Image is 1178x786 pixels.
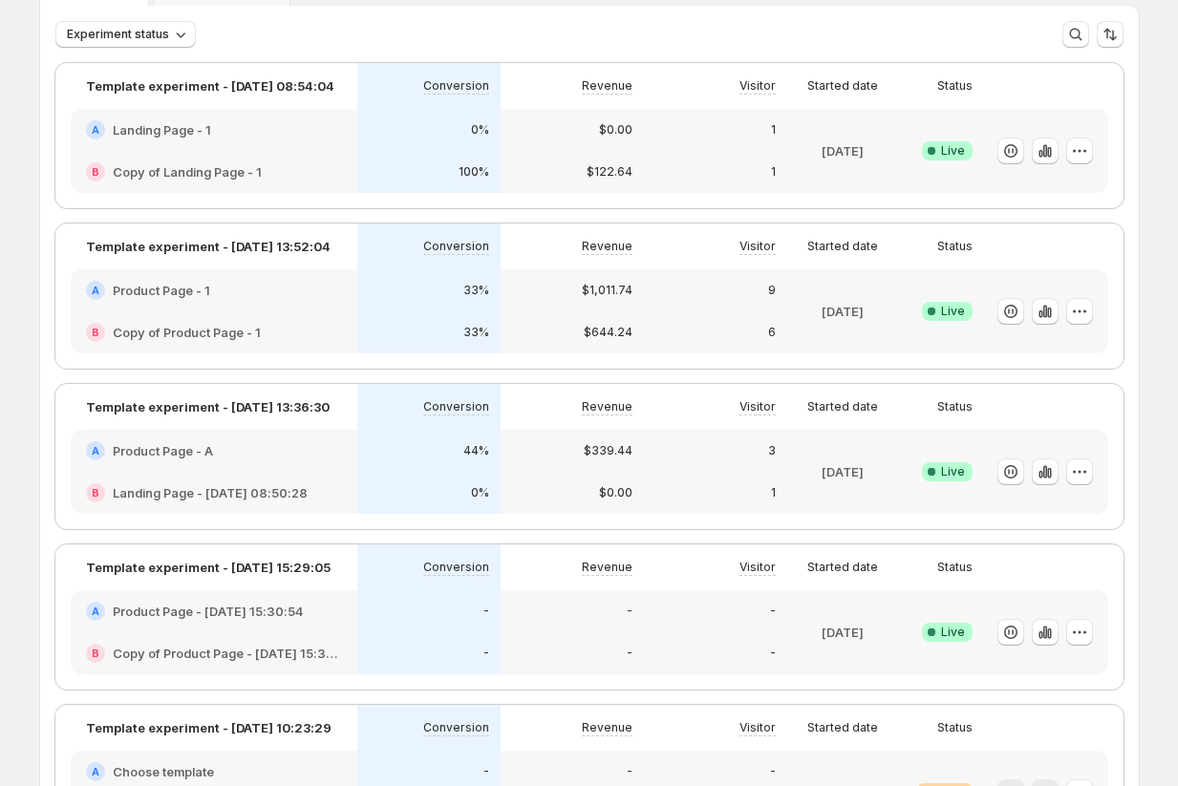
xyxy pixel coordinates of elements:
h2: Copy of Product Page - [DATE] 15:30:54 [113,644,342,663]
p: 100% [459,164,489,180]
p: Conversion [423,239,489,254]
p: $0.00 [599,122,632,138]
p: 44% [463,443,489,458]
p: Status [937,239,973,254]
p: Template experiment - [DATE] 10:23:29 [86,718,332,737]
p: Conversion [423,720,489,735]
p: Started date [807,720,878,735]
p: Status [937,399,973,414]
p: Status [937,560,973,575]
p: Status [937,720,973,735]
p: 0% [471,485,489,500]
p: Template experiment - [DATE] 08:54:04 [86,76,334,96]
p: - [483,604,489,619]
p: 1 [771,164,776,180]
p: [DATE] [822,141,864,160]
p: Template experiment - [DATE] 13:52:04 [86,237,331,256]
p: Started date [807,560,878,575]
p: - [483,646,489,661]
p: Revenue [582,720,632,735]
p: 3 [768,443,776,458]
p: Conversion [423,399,489,414]
button: Experiment status [55,21,196,48]
p: $122.64 [587,164,632,180]
p: 6 [768,325,776,340]
p: 33% [463,283,489,298]
p: Revenue [582,560,632,575]
span: Live [941,625,965,640]
h2: Landing Page - [DATE] 08:50:28 [113,483,308,502]
p: [DATE] [822,623,864,642]
p: Conversion [423,78,489,94]
p: Started date [807,399,878,414]
p: [DATE] [822,462,864,481]
p: Visitor [739,560,776,575]
span: Live [941,464,965,479]
p: Started date [807,78,878,94]
p: $644.24 [584,325,632,340]
p: 1 [771,485,776,500]
p: Visitor [739,239,776,254]
h2: B [92,166,99,178]
h2: Copy of Landing Page - 1 [113,162,262,181]
h2: A [92,766,99,777]
p: Visitor [739,399,776,414]
h2: A [92,285,99,296]
p: Template experiment - [DATE] 13:36:30 [86,397,330,416]
h2: B [92,487,99,499]
p: $1,011.74 [582,283,632,298]
p: - [770,604,776,619]
p: 0% [471,122,489,138]
h2: B [92,327,99,338]
h2: Product Page - A [113,441,213,460]
p: Revenue [582,399,632,414]
h2: A [92,124,99,136]
span: Live [941,304,965,319]
p: - [627,604,632,619]
p: - [483,764,489,779]
p: - [770,764,776,779]
h2: A [92,605,99,617]
p: 1 [771,122,776,138]
p: Template experiment - [DATE] 15:29:05 [86,558,331,577]
p: - [627,646,632,661]
span: Live [941,143,965,159]
p: Visitor [739,78,776,94]
h2: Choose template [113,762,214,781]
h2: Landing Page - 1 [113,120,211,139]
p: - [770,646,776,661]
p: Started date [807,239,878,254]
p: Revenue [582,78,632,94]
p: Status [937,78,973,94]
p: 9 [768,283,776,298]
p: $0.00 [599,485,632,500]
h2: Product Page - [DATE] 15:30:54 [113,602,303,621]
p: Visitor [739,720,776,735]
p: - [627,764,632,779]
h2: Copy of Product Page - 1 [113,323,261,342]
p: Revenue [582,239,632,254]
p: [DATE] [822,302,864,321]
button: Sort the results [1097,21,1124,48]
p: 33% [463,325,489,340]
h2: B [92,648,99,659]
span: Experiment status [67,27,169,42]
h2: Product Page - 1 [113,281,210,300]
p: $339.44 [584,443,632,458]
h2: A [92,445,99,457]
p: Conversion [423,560,489,575]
